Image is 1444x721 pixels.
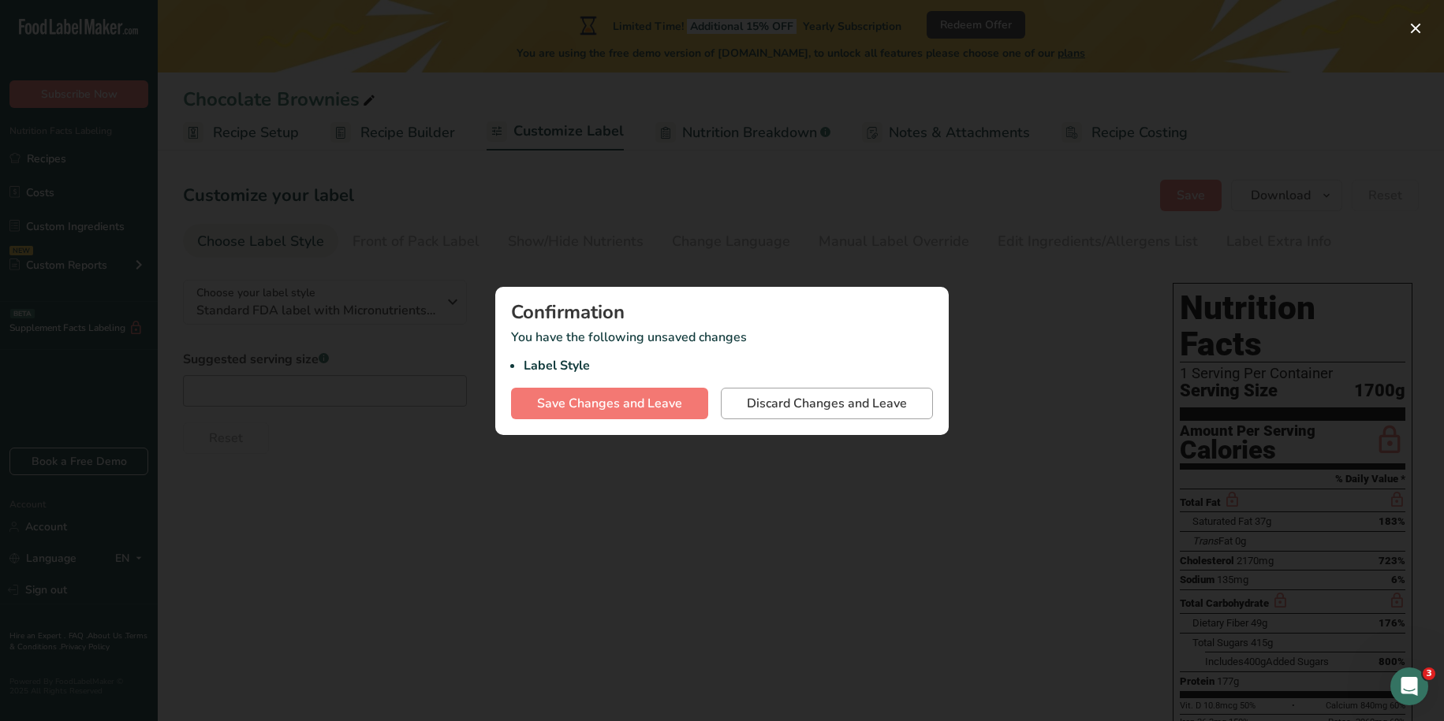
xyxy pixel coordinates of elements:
span: Discard Changes and Leave [747,394,907,413]
span: Save Changes and Leave [537,394,682,413]
li: Label Style [524,356,933,375]
span: 3 [1423,667,1435,680]
button: Save Changes and Leave [511,388,708,419]
iframe: Intercom live chat [1390,667,1428,705]
p: You have the following unsaved changes [511,328,933,375]
div: Confirmation [511,303,933,321]
button: Discard Changes and Leave [721,388,933,419]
